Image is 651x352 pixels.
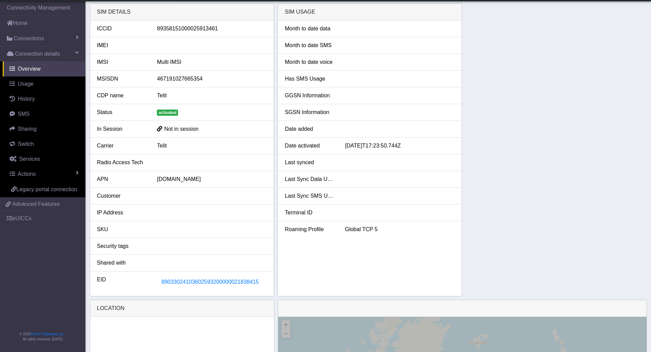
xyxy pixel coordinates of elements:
[92,209,152,217] div: IP Address
[14,34,44,43] span: Connections
[280,41,340,50] div: Month to date SMS
[152,142,272,150] div: Telit
[278,4,462,20] div: SIM Usage
[280,91,340,100] div: GGSN Information
[280,225,340,234] div: Roaming Profile
[92,142,152,150] div: Carrier
[3,137,85,152] a: Switch
[280,209,340,217] div: Terminal ID
[18,66,41,72] span: Overview
[280,158,340,167] div: Last synced
[18,141,34,147] span: Switch
[92,125,152,133] div: In Session
[92,259,152,267] div: Shared with
[340,225,460,234] div: Global TCP 5
[92,58,152,66] div: IMSI
[92,242,152,250] div: Security tags
[92,91,152,100] div: CDP name
[92,158,152,167] div: Radio Access Tech
[18,81,33,87] span: Usage
[3,91,85,107] a: History
[152,75,272,83] div: 467191027665354
[3,61,85,76] a: Overview
[92,192,152,200] div: Customer
[157,110,178,116] span: activated
[19,156,40,162] span: Services
[280,175,340,183] div: Last Sync Data Usage
[3,122,85,137] a: Sharing
[12,200,60,208] span: Advanced Features
[92,175,152,183] div: APN
[16,186,77,192] span: Legacy portal connection
[3,152,85,167] a: Services
[152,175,272,183] div: [DOMAIN_NAME]
[92,108,152,116] div: Status
[15,50,60,58] span: Connection details
[280,142,340,150] div: Date activated
[92,75,152,83] div: MSISDN
[280,125,340,133] div: Date added
[18,126,37,132] span: Sharing
[90,300,274,317] div: LOCATION
[152,91,272,100] div: Telit
[3,167,85,182] a: Actions
[18,96,35,102] span: History
[92,25,152,33] div: ICCID
[280,108,340,116] div: SGSN Information
[157,276,263,288] button: 89033024103602593200000021838415
[92,276,152,288] div: EID
[340,142,460,150] div: [DATE]T17:23:50.744Z
[90,4,274,20] div: SIM details
[3,107,85,122] a: SMS
[280,192,340,200] div: Last Sync SMS Usage
[18,111,30,117] span: SMS
[92,225,152,234] div: SKU
[31,332,65,336] a: Telit IoT Solutions, Inc.
[161,279,259,285] span: 89033024103602593200000021838415
[3,76,85,91] a: Usage
[280,58,340,66] div: Month to date voice
[280,75,340,83] div: Has SMS Usage
[18,171,36,177] span: Actions
[152,25,272,33] div: 89358151000025913461
[164,126,199,132] span: Not in session
[92,41,152,50] div: IMEI
[152,58,272,66] div: Multi IMSI
[280,25,340,33] div: Month to date data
